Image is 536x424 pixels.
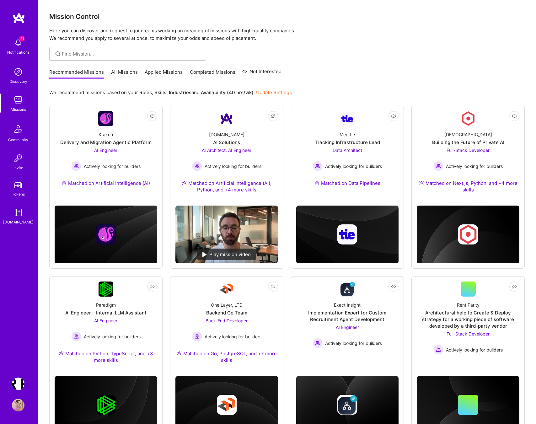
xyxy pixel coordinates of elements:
img: User Avatar [12,399,24,411]
img: Company logo [217,395,237,415]
img: Actively looking for builders [313,338,323,348]
div: Missions [11,106,26,113]
img: Ateam Purple Icon [62,180,67,185]
span: AI Engineer [336,325,359,330]
img: Company logo [96,395,116,415]
a: Company Logo[DOMAIN_NAME]AI SolutionsAI Architect, AI Engineer Actively looking for buildersActiv... [175,111,278,201]
div: Matched on Python, TypeScript, and +3 more skills [55,350,157,363]
b: Industries [169,89,191,95]
input: Find Mission... [62,51,201,57]
img: Actively looking for builders [313,161,323,171]
div: Matched on Artificial Intelligence (AI) [62,180,150,186]
div: Community [8,137,28,143]
a: Rent ParityArchitectural help to Create & Deploy strategy for a working piece of software develop... [417,282,519,355]
div: Play mission video [197,249,256,260]
b: Skills [154,89,166,95]
div: Delivery and Migration Agentic Platform [60,139,152,146]
img: Company logo [337,224,357,244]
img: Actively looking for builders [71,161,81,171]
img: Actively looking for builders [433,161,443,171]
img: guide book [12,206,24,219]
a: Company LogoExact InsightImplementation Expert for Custom Recruitment Agent DevelopmentAI Enginee... [296,282,399,355]
img: tokens [14,182,22,188]
div: [DOMAIN_NAME] [209,131,244,138]
a: Company LogoOne Layer, LTDBackend Go TeamBack-End Developer Actively looking for buildersActively... [175,282,278,371]
span: Actively looking for builders [446,163,503,169]
img: Company Logo [340,282,355,297]
div: Matched on Artificial Intelligence (AI), Python, and +4 more skills [175,180,278,193]
img: Community [11,121,26,137]
a: Company LogoMeettieTracking Infrastructure LeadData Architect Actively looking for buildersActive... [296,111,399,194]
div: Building the Future of Private AI [432,139,504,146]
b: Roles [139,89,152,95]
span: Actively looking for builders [205,163,261,169]
a: User Avatar [10,399,26,411]
img: Terr.ai: Building an Innovative Real Estate Platform [12,378,24,390]
span: Actively looking for builders [325,340,382,346]
div: One Layer, LTD [211,302,243,308]
span: Actively looking for builders [84,333,141,340]
img: Company Logo [98,111,113,126]
a: Update Settings [256,89,292,95]
img: Ateam Purple Icon [182,180,187,185]
div: Meettie [340,131,355,138]
i: icon EyeClosed [391,114,396,119]
a: Applied Missions [145,69,183,79]
img: No Mission [175,206,278,263]
span: AI Engineer [94,148,117,153]
img: Company Logo [99,282,113,297]
div: Backend Go Team [206,309,247,316]
div: Architectural help to Create & Deploy strategy for a working piece of software developed by a thi... [417,309,519,329]
i: icon EyeClosed [271,114,276,119]
p: Here you can discover and request to join teams working on meaningful missions with high-quality ... [49,27,525,42]
div: Exact Insight [334,302,361,308]
i: icon SearchGrey [54,50,62,57]
i: icon EyeClosed [150,114,155,119]
div: [DEMOGRAPHIC_DATA] [444,131,492,138]
img: Company logo [337,395,357,415]
div: AI Engineer – Internal LLM Assistant [65,309,147,316]
i: icon EyeClosed [512,114,517,119]
span: AI Engineer [94,318,117,323]
span: Data Architect [333,148,362,153]
a: Company LogoParadigmAI Engineer – Internal LLM AssistantAI Engineer Actively looking for builders... [55,282,157,371]
p: We recommend missions based on your , , and . [49,89,292,96]
span: Full-Stack Developer [447,331,490,336]
a: Company Logo[DEMOGRAPHIC_DATA]Building the Future of Private AIFull-Stack Developer Actively look... [417,111,519,201]
a: Company LogoKrakenDelivery and Migration Agentic PlatformAI Engineer Actively looking for builder... [55,111,157,194]
img: Invite [12,152,24,164]
div: Paradigm [96,302,116,308]
span: AI Architect, AI Engineer [202,148,251,153]
div: Implementation Expert for Custom Recruitment Agent Development [296,309,399,323]
a: All Missions [111,69,138,79]
span: Actively looking for builders [84,163,141,169]
div: Notifications [7,49,29,56]
b: Availability (40 hrs/wk) [201,89,254,95]
a: Completed Missions [190,69,235,79]
a: Not Interested [242,68,281,79]
img: Company logo [458,224,478,244]
img: cover [417,206,519,264]
div: Tracking Infrastructure Lead [315,139,380,146]
i: icon EyeClosed [150,284,155,289]
img: bell [12,36,24,49]
img: cover [55,206,157,264]
img: Company Logo [340,112,355,126]
i: icon EyeClosed [271,284,276,289]
span: Back-End Developer [206,318,248,323]
span: Actively looking for builders [325,163,382,169]
div: [DOMAIN_NAME] [3,219,34,225]
div: Matched on Go, PostgreSQL, and +7 more skills [175,350,278,363]
img: Actively looking for builders [433,345,443,355]
a: Recommended Missions [49,69,104,79]
span: Actively looking for builders [446,346,503,353]
i: icon EyeClosed [512,284,517,289]
img: Actively looking for builders [71,331,81,341]
div: Matched on Next.js, Python, and +4 more skills [417,180,519,193]
img: teamwork [12,94,24,106]
span: Full-Stack Developer [447,148,490,153]
img: logo [13,13,25,24]
div: Invite [13,164,23,171]
img: play [202,252,207,257]
div: Discovery [9,78,27,85]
